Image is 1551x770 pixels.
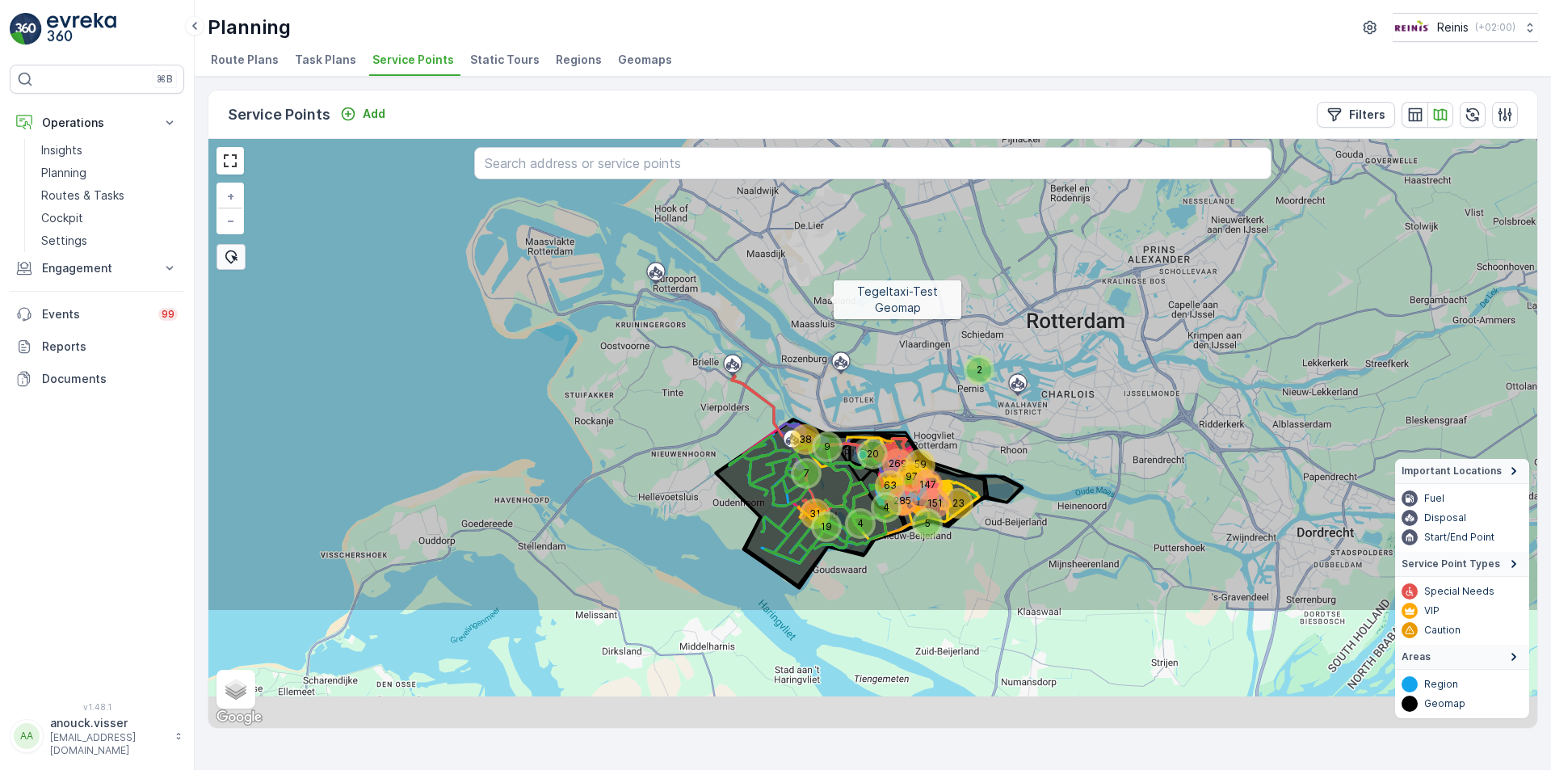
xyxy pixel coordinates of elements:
[1424,585,1494,598] p: Special Needs
[890,489,900,499] div: 285
[793,427,803,437] div: 38
[41,210,83,226] p: Cockpit
[1424,624,1461,637] p: Caution
[878,473,902,498] div: 63
[815,435,825,444] div: 9
[334,104,392,124] button: Add
[218,208,242,233] a: Zoom Out
[218,149,242,173] a: View Fullscreen
[363,106,385,122] p: Add
[10,13,42,45] img: logo
[1395,645,1529,670] summary: Areas
[474,147,1271,179] input: Search address or service points
[915,473,925,482] div: 147
[212,707,266,728] img: Google
[814,515,824,524] div: 19
[946,491,970,515] div: 23
[848,511,858,521] div: 4
[35,229,184,252] a: Settings
[794,461,818,486] div: 7
[1475,21,1515,34] p: ( +02:00 )
[41,165,86,181] p: Planning
[1424,492,1444,505] p: Fuel
[211,52,279,68] span: Route Plans
[227,189,234,203] span: +
[890,489,914,513] div: 285
[218,184,242,208] a: Zoom In
[35,162,184,184] a: Planning
[1424,697,1465,710] p: Geomap
[295,52,356,68] span: Task Plans
[41,142,82,158] p: Insights
[874,495,884,505] div: 4
[35,184,184,207] a: Routes & Tasks
[50,715,166,731] p: anouck.visser
[208,15,291,40] p: Planning
[1395,459,1529,484] summary: Important Locations
[793,427,818,452] div: 38
[885,452,910,476] div: 269
[42,339,178,355] p: Reports
[967,358,977,368] div: 2
[556,52,602,68] span: Regions
[470,52,540,68] span: Static Tours
[228,103,330,126] p: Service Points
[794,461,804,471] div: 7
[1317,102,1395,128] button: Filters
[42,260,152,276] p: Engagement
[10,702,184,712] span: v 1.48.1
[162,308,174,321] p: 99
[1402,558,1500,570] span: Service Point Types
[967,358,991,382] div: 2
[10,298,184,330] a: Events99
[1424,604,1440,617] p: VIP
[10,715,184,757] button: AAanouck.visser[EMAIL_ADDRESS][DOMAIN_NAME]
[1424,678,1458,691] p: Region
[41,233,87,249] p: Settings
[10,252,184,284] button: Engagement
[42,306,149,322] p: Events
[899,465,923,489] div: 97
[212,707,266,728] a: Open this area in Google Maps (opens a new window)
[878,473,888,483] div: 63
[10,107,184,139] button: Operations
[14,723,40,749] div: AA
[618,52,672,68] span: Geomaps
[10,330,184,363] a: Reports
[860,442,870,452] div: 20
[1395,552,1529,577] summary: Service Point Types
[1424,531,1494,544] p: Start/End Point
[908,452,932,477] div: 59
[908,452,918,462] div: 59
[1437,19,1469,36] p: Reinis
[814,515,839,539] div: 19
[227,213,235,227] span: −
[42,371,178,387] p: Documents
[915,511,925,521] div: 5
[915,473,939,497] div: 147
[803,502,827,526] div: 31
[50,731,166,757] p: [EMAIL_ADDRESS][DOMAIN_NAME]
[41,187,124,204] p: Routes & Tasks
[1424,511,1466,524] p: Disposal
[874,495,898,520] div: 4
[1393,19,1431,36] img: Reinis-Logo-Vrijstaand_Tekengebied-1-copy2_aBO4n7j.png
[372,52,454,68] span: Service Points
[915,511,939,536] div: 5
[35,207,184,229] a: Cockpit
[47,13,116,45] img: logo_light-DOdMpM7g.png
[803,502,813,511] div: 31
[1393,13,1538,42] button: Reinis(+02:00)
[1349,107,1385,123] p: Filters
[216,244,246,270] div: Bulk Select
[218,671,254,707] a: Layers
[157,73,173,86] p: ⌘B
[1402,650,1431,663] span: Areas
[946,491,956,501] div: 23
[42,115,152,131] p: Operations
[1402,465,1502,478] span: Important Locations
[35,139,184,162] a: Insights
[815,435,839,459] div: 9
[885,452,895,461] div: 269
[899,465,909,474] div: 97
